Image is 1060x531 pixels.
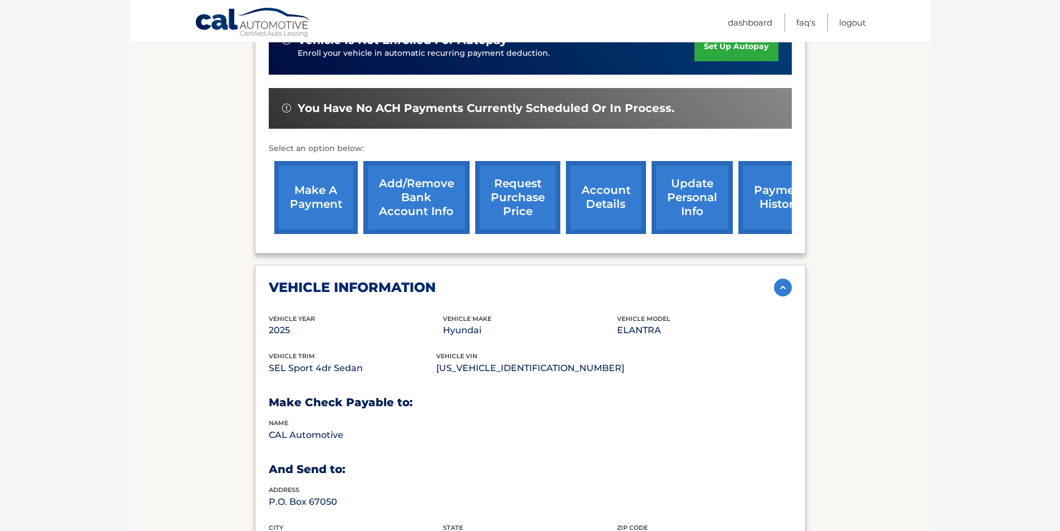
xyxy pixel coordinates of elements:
[269,427,443,443] p: CAL Automotive
[475,161,560,234] a: request purchase price
[269,419,288,427] span: name
[617,315,670,323] span: vehicle model
[269,396,792,410] h3: Make Check Payable to:
[195,7,312,40] a: Cal Automotive
[617,323,791,338] p: ELANTRA
[269,494,443,510] p: P.O. Box 67050
[298,47,695,60] p: Enroll your vehicle in automatic recurring payment deduction.
[282,104,291,113] img: alert-white.svg
[652,161,733,234] a: update personal info
[728,13,772,32] a: Dashboard
[443,323,617,338] p: Hyundai
[269,315,315,323] span: vehicle Year
[269,361,436,376] p: SEL Sport 4dr Sedan
[269,486,299,494] span: address
[694,32,778,61] a: set up autopay
[274,161,358,234] a: make a payment
[298,101,674,115] span: You have no ACH payments currently scheduled or in process.
[269,279,436,296] h2: vehicle information
[566,161,646,234] a: account details
[269,323,443,338] p: 2025
[436,352,477,360] span: vehicle vin
[738,161,822,234] a: payment history
[774,279,792,296] img: accordion-active.svg
[796,13,815,32] a: FAQ's
[363,161,470,234] a: Add/Remove bank account info
[436,361,624,376] p: [US_VEHICLE_IDENTIFICATION_NUMBER]
[269,462,792,476] h3: And Send to:
[443,315,491,323] span: vehicle make
[839,13,866,32] a: Logout
[269,142,792,155] p: Select an option below:
[269,352,315,360] span: vehicle trim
